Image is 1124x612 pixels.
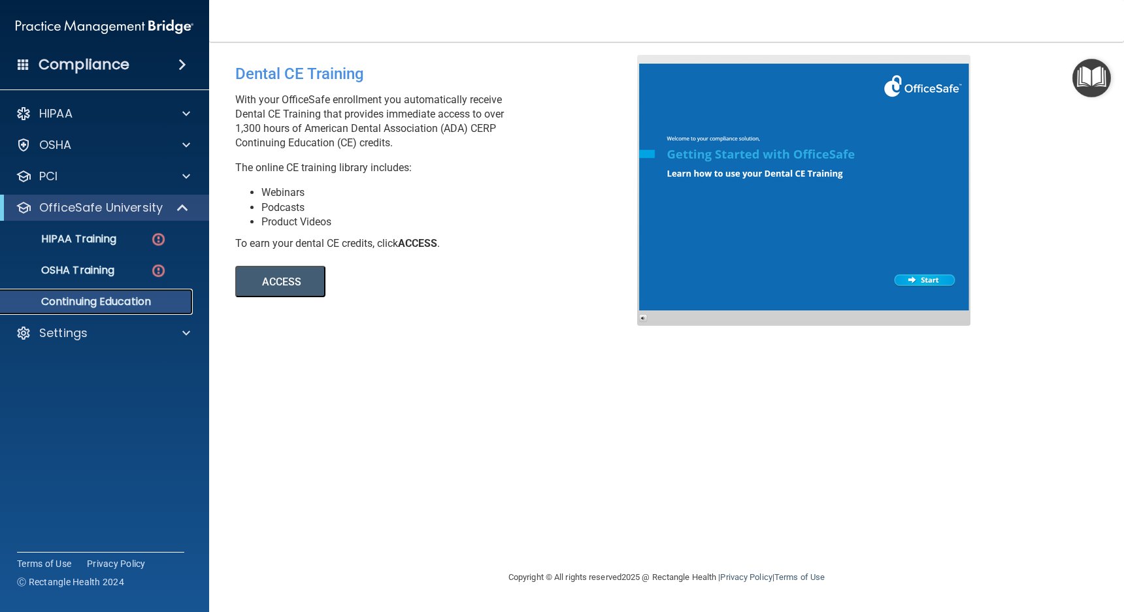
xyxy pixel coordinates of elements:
[39,56,129,74] h4: Compliance
[17,557,71,570] a: Terms of Use
[39,137,72,153] p: OSHA
[16,200,190,216] a: OfficeSafe University
[16,325,190,341] a: Settings
[235,55,647,93] div: Dental CE Training
[16,137,190,153] a: OSHA
[39,169,58,184] p: PCI
[39,325,88,341] p: Settings
[8,264,114,277] p: OSHA Training
[235,266,325,297] button: ACCESS
[774,572,825,582] a: Terms of Use
[235,236,647,251] div: To earn your dental CE credits, click .
[87,557,146,570] a: Privacy Policy
[261,185,647,200] li: Webinars
[398,237,437,250] b: ACCESS
[16,106,190,121] a: HIPAA
[150,263,167,279] img: danger-circle.6113f641.png
[150,231,167,248] img: danger-circle.6113f641.png
[428,556,905,598] div: Copyright © All rights reserved 2025 @ Rectangle Health | |
[16,14,193,40] img: PMB logo
[235,278,593,287] a: ACCESS
[1072,59,1111,97] button: Open Resource Center
[261,201,647,215] li: Podcasts
[235,161,647,175] p: The online CE training library includes:
[39,106,73,121] p: HIPAA
[8,295,187,308] p: Continuing Education
[261,215,647,229] li: Product Videos
[17,575,124,588] span: Ⓒ Rectangle Health 2024
[16,169,190,184] a: PCI
[39,200,163,216] p: OfficeSafe University
[235,93,647,150] p: With your OfficeSafe enrollment you automatically receive Dental CE Training that provides immedi...
[8,233,116,246] p: HIPAA Training
[720,572,772,582] a: Privacy Policy
[898,519,1108,572] iframe: Drift Widget Chat Controller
